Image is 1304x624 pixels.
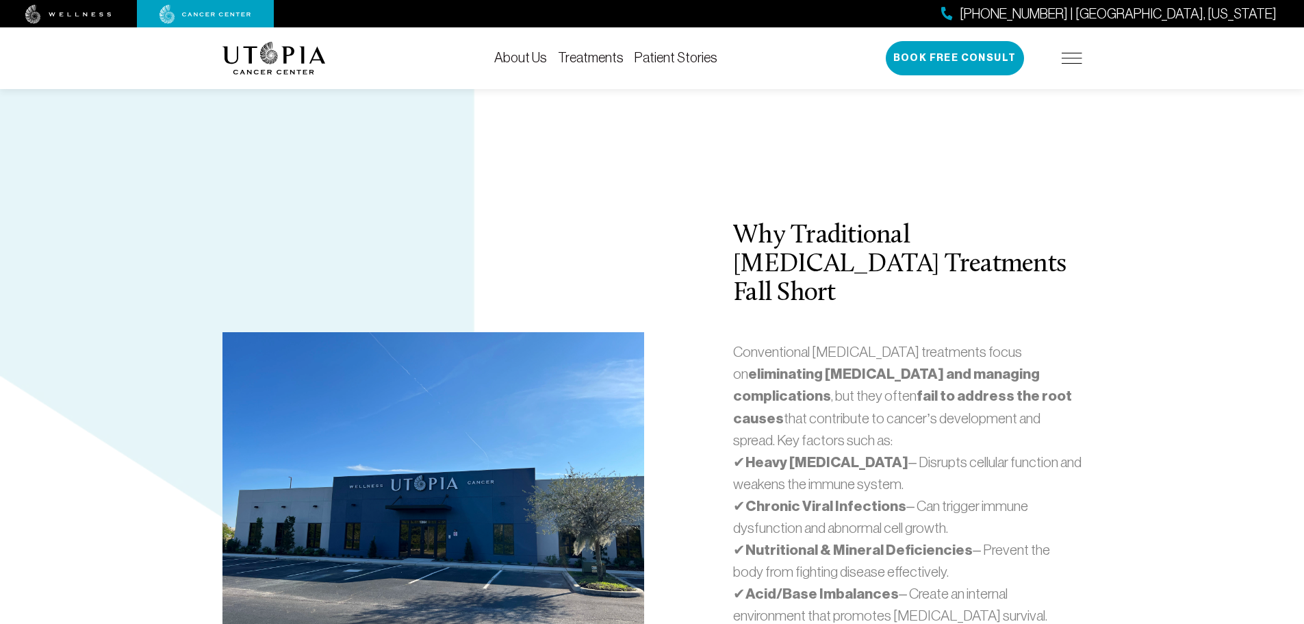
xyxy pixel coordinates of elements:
[558,50,624,65] a: Treatments
[745,541,973,559] strong: Nutritional & Mineral Deficiencies
[886,41,1024,75] button: Book Free Consult
[745,453,908,471] strong: Heavy [MEDICAL_DATA]
[745,497,906,515] strong: Chronic Viral Infections
[222,42,326,75] img: logo
[159,5,251,24] img: cancer center
[494,50,547,65] a: About Us
[733,387,1072,427] strong: fail to address the root causes
[733,222,1082,309] h2: Why Traditional [MEDICAL_DATA] Treatments Fall Short
[941,4,1277,24] a: [PHONE_NUMBER] | [GEOGRAPHIC_DATA], [US_STATE]
[25,5,112,24] img: wellness
[745,585,899,603] strong: Acid/Base Imbalances
[733,365,1040,405] strong: eliminating [MEDICAL_DATA] and managing complications
[960,4,1277,24] span: [PHONE_NUMBER] | [GEOGRAPHIC_DATA], [US_STATE]
[635,50,717,65] a: Patient Stories
[1062,53,1082,64] img: icon-hamburger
